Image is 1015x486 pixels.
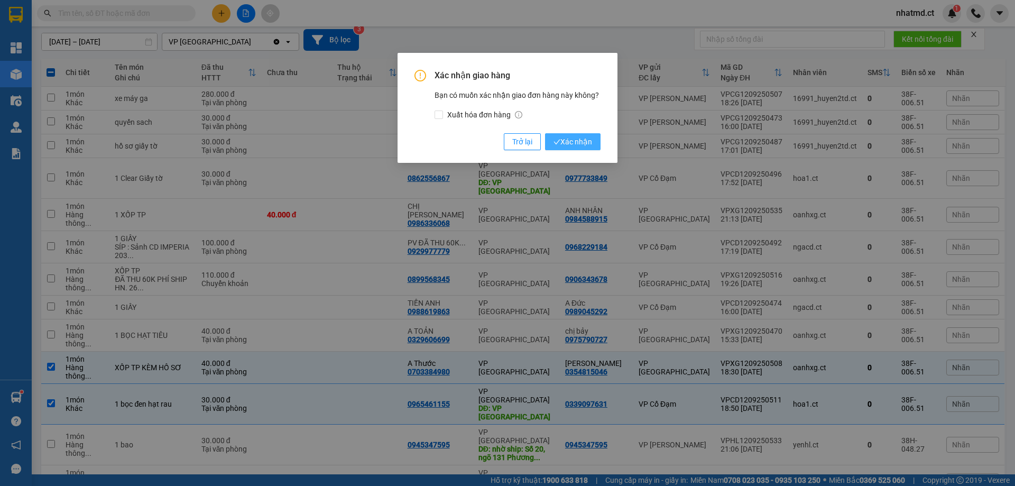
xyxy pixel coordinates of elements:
h2: : VP [GEOGRAPHIC_DATA] [6,26,251,48]
span: check [553,139,560,145]
span: Trở lại [512,136,532,148]
button: Trở lại [504,133,541,150]
span: Xác nhận [553,136,592,148]
span: exclamation-circle [414,70,426,81]
h2: Người gửi: 0983925113 [6,3,251,21]
span: info-circle [515,111,522,118]
span: Xác nhận giao hàng [435,70,601,81]
div: Bạn có muốn xác nhận giao đơn hàng này không? [435,89,601,121]
button: checkXác nhận [545,133,601,150]
span: VP gửi [19,27,66,46]
span: Xuất hóa đơn hàng [443,109,527,121]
